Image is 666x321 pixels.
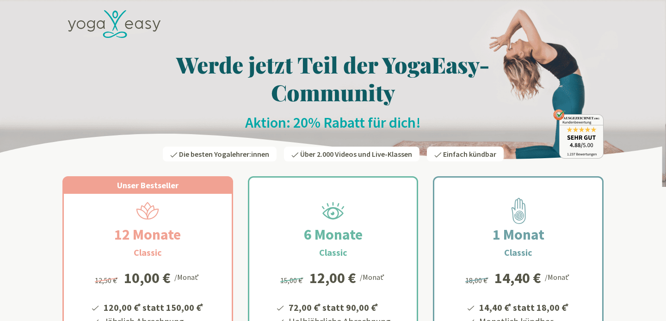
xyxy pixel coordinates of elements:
div: /Monat [174,271,201,283]
h3: Classic [504,246,532,259]
div: 10,00 € [124,271,171,285]
h3: Classic [319,246,347,259]
li: 120,00 € statt 150,00 € [102,299,205,315]
div: /Monat [360,271,386,283]
h1: Werde jetzt Teil der YogaEasy-Community [62,50,604,106]
h2: 6 Monate [282,223,385,246]
h2: 12 Monate [92,223,203,246]
li: 14,40 € statt 18,00 € [478,299,570,315]
h3: Classic [134,246,162,259]
div: 12,00 € [309,271,356,285]
span: 18,00 € [465,276,490,285]
img: ausgezeichnet_badge.png [553,109,604,159]
span: 15,00 € [280,276,305,285]
span: Über 2.000 Videos und Live-Klassen [300,149,412,159]
h2: 1 Monat [470,223,567,246]
h2: Aktion: 20% Rabatt für dich! [62,113,604,132]
div: /Monat [545,271,571,283]
li: 72,00 € statt 90,00 € [287,299,391,315]
span: 12,50 € [95,276,119,285]
div: 14,40 € [494,271,541,285]
span: Einfach kündbar [443,149,496,159]
span: Unser Bestseller [117,180,179,191]
span: Die besten Yogalehrer:innen [179,149,269,159]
